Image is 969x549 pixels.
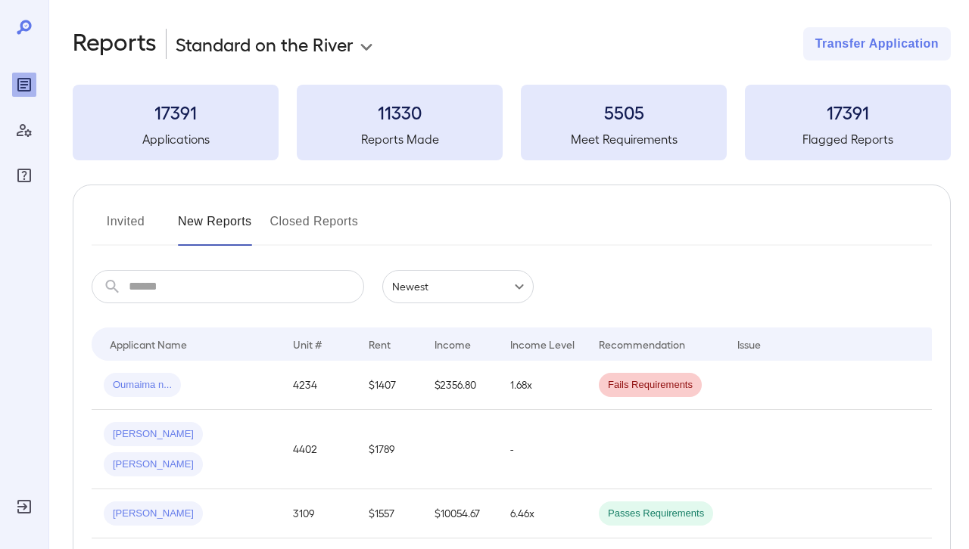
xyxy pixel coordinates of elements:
button: Transfer Application [803,27,951,60]
div: Unit # [293,335,322,353]
td: 4234 [281,361,357,410]
p: Standard on the River [176,32,354,56]
td: $2356.80 [422,361,498,410]
span: Passes Requirements [599,507,713,521]
span: [PERSON_NAME] [104,507,203,521]
span: [PERSON_NAME] [104,427,203,442]
td: $1789 [357,410,422,489]
div: Applicant Name [110,335,187,353]
td: - [498,410,587,489]
td: 3109 [281,489,357,538]
h3: 17391 [73,100,279,124]
div: Log Out [12,495,36,519]
div: Recommendation [599,335,685,353]
h5: Applications [73,130,279,148]
button: New Reports [178,209,252,246]
td: $10054.67 [422,489,498,538]
td: 6.46x [498,489,587,538]
td: $1407 [357,361,422,410]
h5: Flagged Reports [745,130,951,148]
div: Manage Users [12,118,36,142]
h3: 17391 [745,100,951,124]
button: Closed Reports [270,209,359,246]
div: FAQ [12,163,36,188]
h3: 11330 [297,100,503,124]
div: Income [435,335,471,353]
td: 1.68x [498,361,587,410]
td: 4402 [281,410,357,489]
button: Invited [92,209,160,246]
div: Rent [369,335,393,353]
div: Newest [382,270,534,303]
h5: Reports Made [297,130,503,148]
span: Oumaima n... [104,378,181,392]
td: $1557 [357,489,422,538]
summary: 17391Applications11330Reports Made5505Meet Requirements17391Flagged Reports [73,85,951,160]
span: [PERSON_NAME] [104,457,203,472]
h5: Meet Requirements [521,130,727,148]
div: Reports [12,73,36,97]
div: Issue [737,335,762,353]
div: Income Level [510,335,575,353]
span: Fails Requirements [599,378,702,392]
h3: 5505 [521,100,727,124]
h2: Reports [73,27,157,60]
